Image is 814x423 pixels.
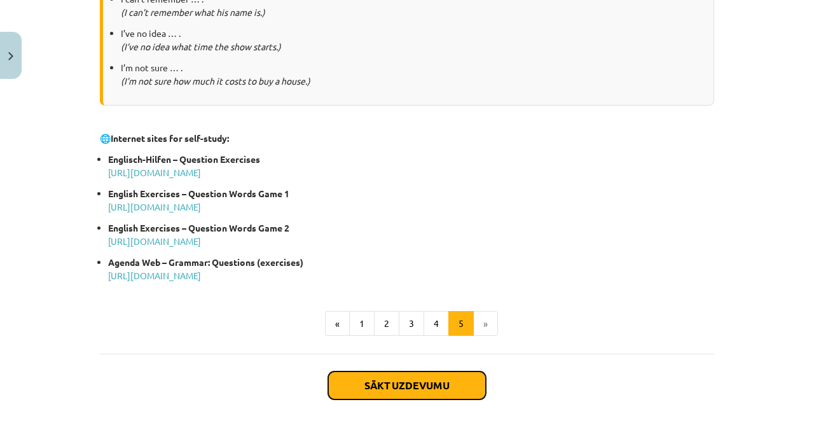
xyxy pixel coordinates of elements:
a: [URL][DOMAIN_NAME] [108,235,201,247]
p: I’m not sure … . [121,61,704,88]
nav: Page navigation example [100,311,714,336]
em: (I can’t remember what his name is.) [121,6,265,18]
button: « [325,311,350,336]
strong: English Exercises – Question Words Game 2 [108,222,289,233]
button: 4 [424,311,449,336]
em: (I’m not sure how much it costs to buy a house.) [121,75,310,87]
a: [URL][DOMAIN_NAME] [108,167,201,178]
button: 1 [349,311,375,336]
strong: Internet sites for self-study: [111,132,229,144]
a: [URL][DOMAIN_NAME] [108,270,201,281]
strong: Agenda Web – Grammar: Questions (exercises) [108,256,303,268]
a: [URL][DOMAIN_NAME] [108,201,201,212]
p: 🌐 [100,118,714,145]
button: 2 [374,311,399,336]
em: (I’ve no idea what time the show starts.) [121,41,281,52]
strong: English Exercises – Question Words Game 1 [108,188,289,199]
img: icon-close-lesson-0947bae3869378f0d4975bcd49f059093ad1ed9edebbc8119c70593378902aed.svg [8,52,13,60]
strong: Englisch-Hilfen – Question Exercises [108,153,260,165]
button: Sākt uzdevumu [328,371,486,399]
button: 3 [399,311,424,336]
p: I’ve no idea … . [121,27,704,53]
button: 5 [448,311,474,336]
